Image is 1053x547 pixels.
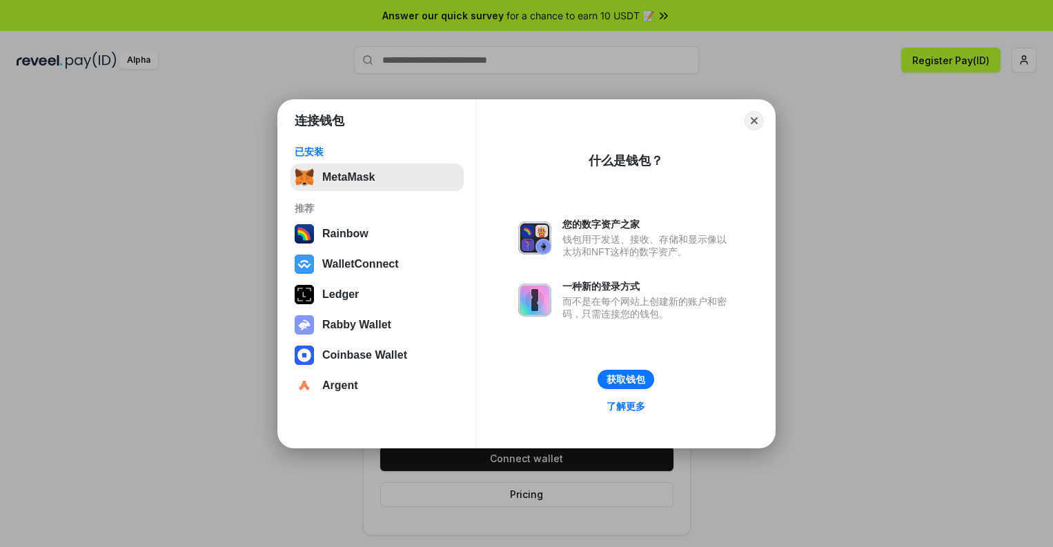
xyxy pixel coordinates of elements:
img: svg+xml,%3Csvg%20fill%3D%22none%22%20height%3D%2233%22%20viewBox%3D%220%200%2035%2033%22%20width%... [295,168,314,187]
a: 了解更多 [598,397,653,415]
img: svg+xml,%3Csvg%20width%3D%2228%22%20height%3D%2228%22%20viewBox%3D%220%200%2028%2028%22%20fill%3D... [295,255,314,274]
div: WalletConnect [322,258,399,270]
div: 推荐 [295,202,460,215]
img: svg+xml,%3Csvg%20xmlns%3D%22http%3A%2F%2Fwww.w3.org%2F2000%2Fsvg%22%20fill%3D%22none%22%20viewBox... [518,284,551,317]
button: Rainbow [291,220,464,248]
img: svg+xml,%3Csvg%20width%3D%2228%22%20height%3D%2228%22%20viewBox%3D%220%200%2028%2028%22%20fill%3D... [295,346,314,365]
div: 获取钱包 [607,373,645,386]
div: 您的数字资产之家 [562,218,734,230]
img: svg+xml,%3Csvg%20width%3D%2228%22%20height%3D%2228%22%20viewBox%3D%220%200%2028%2028%22%20fill%3D... [295,376,314,395]
div: 一种新的登录方式 [562,280,734,292]
img: svg+xml,%3Csvg%20xmlns%3D%22http%3A%2F%2Fwww.w3.org%2F2000%2Fsvg%22%20width%3D%2228%22%20height%3... [295,285,314,304]
div: Argent [322,379,358,392]
button: Argent [291,372,464,399]
div: MetaMask [322,171,375,183]
div: 而不是在每个网站上创建新的账户和密码，只需连接您的钱包。 [562,295,734,320]
div: Ledger [322,288,359,301]
h1: 连接钱包 [295,112,344,129]
div: 已安装 [295,146,460,158]
img: svg+xml,%3Csvg%20xmlns%3D%22http%3A%2F%2Fwww.w3.org%2F2000%2Fsvg%22%20fill%3D%22none%22%20viewBox... [295,315,314,335]
img: svg+xml,%3Csvg%20xmlns%3D%22http%3A%2F%2Fwww.w3.org%2F2000%2Fsvg%22%20fill%3D%22none%22%20viewBox... [518,221,551,255]
button: 获取钱包 [598,370,654,389]
div: Coinbase Wallet [322,349,407,361]
div: Rainbow [322,228,368,240]
button: Ledger [291,281,464,308]
div: 什么是钱包？ [589,152,663,169]
button: Rabby Wallet [291,311,464,339]
button: MetaMask [291,163,464,191]
div: 钱包用于发送、接收、存储和显示像以太坊和NFT这样的数字资产。 [562,233,734,258]
button: Coinbase Wallet [291,341,464,369]
div: Rabby Wallet [322,319,391,331]
button: Close [745,111,764,130]
button: WalletConnect [291,250,464,278]
div: 了解更多 [607,400,645,412]
img: svg+xml,%3Csvg%20width%3D%22120%22%20height%3D%22120%22%20viewBox%3D%220%200%20120%20120%22%20fil... [295,224,314,243]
